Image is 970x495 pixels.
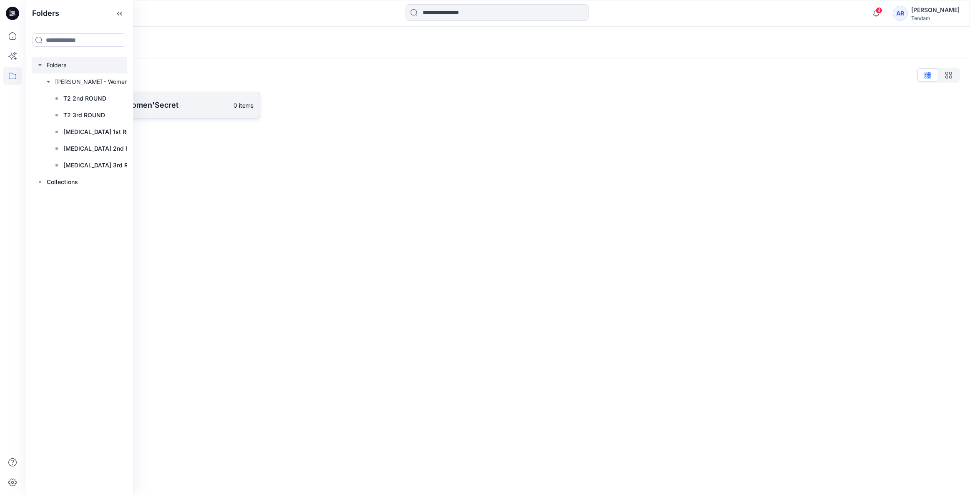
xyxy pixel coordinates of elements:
[63,127,144,137] p: [MEDICAL_DATA] 1st ROUND
[893,6,908,21] div: AR
[911,15,960,21] div: Tendam
[63,93,106,104] p: T2 2nd ROUND
[233,101,253,110] p: 0 items
[63,144,147,154] p: [MEDICAL_DATA] 2nd ROUND
[35,92,260,119] a: [PERSON_NAME] - Women'Secret0 items
[63,110,105,120] p: T2 3rd ROUND
[53,99,228,111] p: [PERSON_NAME] - Women'Secret
[911,5,960,15] div: [PERSON_NAME]
[63,160,145,170] p: [MEDICAL_DATA] 3rd ROUND
[876,7,882,14] span: 4
[47,177,78,187] p: Collections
